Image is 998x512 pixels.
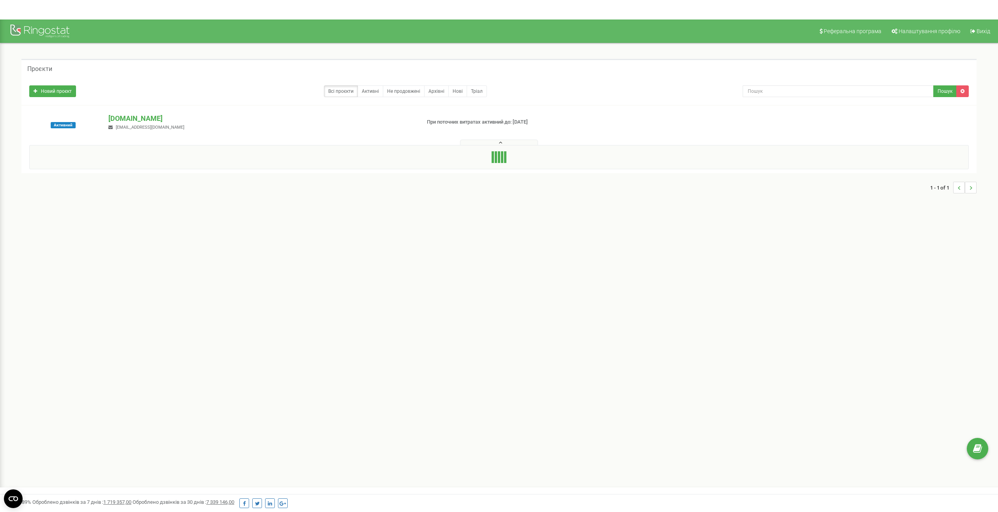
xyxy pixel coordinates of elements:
[814,19,885,43] a: Реферальна програма
[383,85,425,97] a: Не продовжені
[27,66,52,73] h5: Проєкти
[51,122,76,128] span: Активний
[933,85,957,97] button: Пошук
[977,28,990,34] span: Вихід
[357,85,383,97] a: Активні
[324,85,358,97] a: Всі проєкти
[424,85,449,97] a: Архівні
[427,119,653,126] p: При поточних витратах активний до: [DATE]
[824,28,881,34] span: Реферальна програма
[29,85,76,97] a: Новий проєкт
[743,85,934,97] input: Пошук
[108,113,414,124] p: [DOMAIN_NAME]
[887,19,964,43] a: Налаштування профілю
[930,174,977,201] nav: ...
[4,489,23,508] button: Open CMP widget
[965,19,994,43] a: Вихід
[116,125,184,130] span: [EMAIL_ADDRESS][DOMAIN_NAME]
[448,85,467,97] a: Нові
[971,468,990,487] iframe: Intercom live chat
[467,85,487,97] a: Тріал
[930,182,953,193] span: 1 - 1 of 1
[899,28,960,34] span: Налаштування профілю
